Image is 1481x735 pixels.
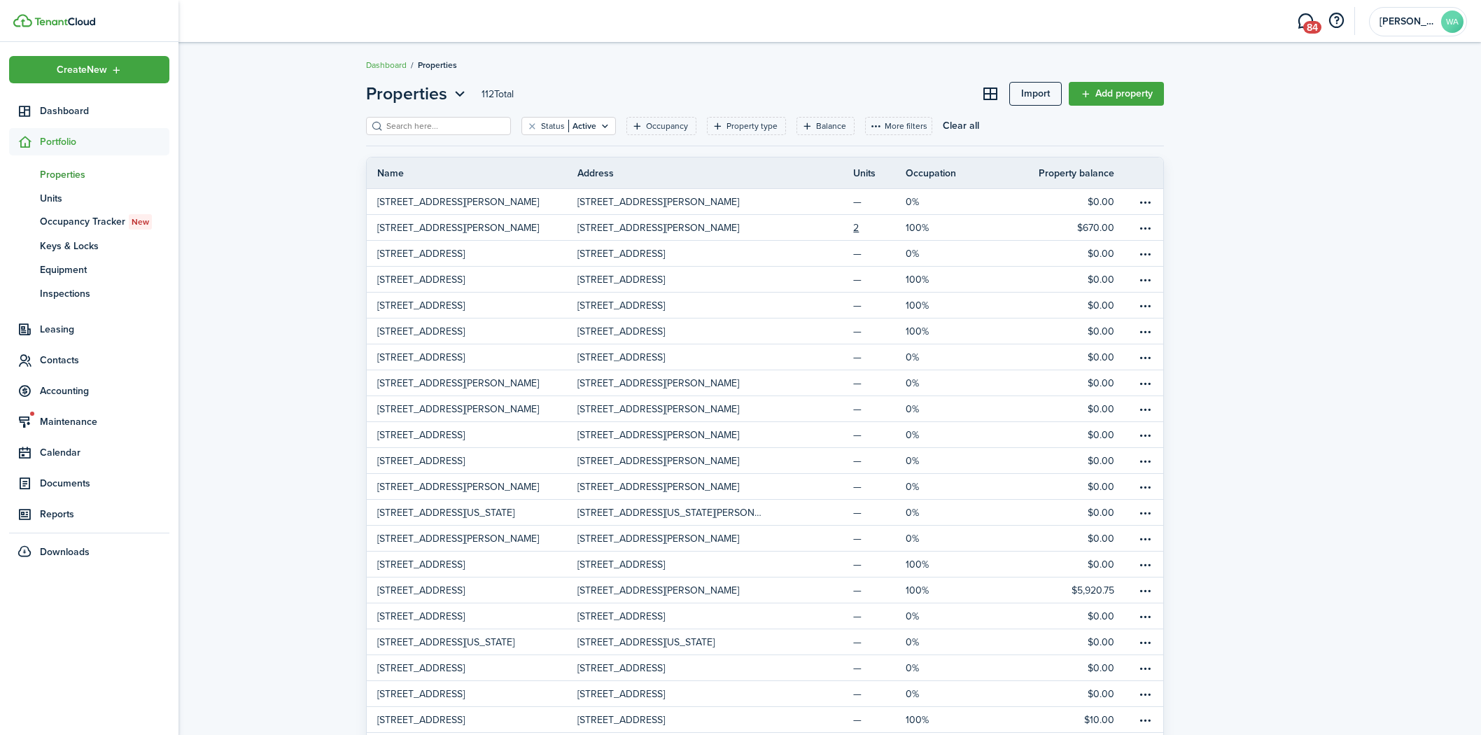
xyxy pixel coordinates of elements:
[1135,424,1156,445] button: Open menu
[367,707,577,732] a: [STREET_ADDRESS]
[132,216,149,228] span: New
[377,557,465,572] p: [STREET_ADDRESS]
[40,239,169,253] span: Keys & Locks
[377,376,539,391] p: [STREET_ADDRESS][PERSON_NAME]
[377,350,465,365] p: [STREET_ADDRESS]
[9,258,169,281] a: Equipment
[977,707,1135,732] a: $10.00
[377,635,514,650] p: [STREET_ADDRESS][US_STATE]
[977,681,1135,706] a: $0.00
[418,59,457,71] span: Properties
[906,422,977,447] a: 0%
[40,353,169,367] span: Contacts
[367,293,577,318] a: [STREET_ADDRESS]
[1039,166,1135,181] th: Property balance
[853,267,906,292] a: —
[906,195,919,209] p: 0%
[1135,217,1156,238] button: Open menu
[367,526,577,551] a: [STREET_ADDRESS][PERSON_NAME]
[853,448,906,473] a: —
[977,422,1135,447] a: $0.00
[1135,448,1163,473] a: Open menu
[1135,189,1163,214] a: Open menu
[577,505,767,520] p: [STREET_ADDRESS][US_STATE][PERSON_NAME]
[906,603,977,629] a: 0%
[40,384,169,398] span: Accounting
[377,531,539,546] p: [STREET_ADDRESS][PERSON_NAME]
[9,56,169,83] button: Open menu
[1135,215,1163,240] a: Open menu
[906,350,919,365] p: 0%
[577,422,788,447] a: [STREET_ADDRESS][PERSON_NAME]
[977,344,1135,370] a: $0.00
[577,454,739,468] p: [STREET_ADDRESS][PERSON_NAME]
[13,14,32,27] img: TenantCloud
[377,402,539,416] p: [STREET_ADDRESS][PERSON_NAME]
[1135,526,1163,551] a: Open menu
[40,167,169,182] span: Properties
[577,577,788,603] a: [STREET_ADDRESS][PERSON_NAME]
[367,577,577,603] a: [STREET_ADDRESS]
[977,215,1135,240] a: $670.00
[906,531,919,546] p: 0%
[906,500,977,525] a: 0%
[377,479,539,494] p: [STREET_ADDRESS][PERSON_NAME]
[577,474,788,499] a: [STREET_ADDRESS][PERSON_NAME]
[577,707,788,732] a: [STREET_ADDRESS]
[853,552,906,577] a: —
[577,324,665,339] p: [STREET_ADDRESS]
[1135,502,1156,523] button: Open menu
[906,428,919,442] p: 0%
[906,505,919,520] p: 0%
[1135,528,1156,549] button: Open menu
[865,117,932,135] button: More filters
[1009,82,1062,106] import-btn: Import
[577,552,788,577] a: [STREET_ADDRESS]
[367,189,577,214] a: [STREET_ADDRESS][PERSON_NAME]
[707,117,786,135] filter-tag: Open filter
[40,322,169,337] span: Leasing
[377,454,465,468] p: [STREET_ADDRESS]
[9,186,169,210] a: Units
[853,215,906,240] a: 2
[977,241,1135,266] a: $0.00
[977,629,1135,654] a: $0.00
[906,267,977,292] a: 100%
[367,344,577,370] a: [STREET_ADDRESS]
[1135,269,1156,290] button: Open menu
[577,687,665,701] p: [STREET_ADDRESS]
[40,507,169,521] span: Reports
[1135,243,1156,264] button: Open menu
[40,545,90,559] span: Downloads
[577,298,665,313] p: [STREET_ADDRESS]
[377,298,465,313] p: [STREET_ADDRESS]
[577,629,788,654] a: [STREET_ADDRESS][US_STATE]
[906,324,929,339] p: 100%
[40,134,169,149] span: Portfolio
[853,526,906,551] a: —
[40,286,169,301] span: Inspections
[1135,346,1156,367] button: Open menu
[577,609,665,624] p: [STREET_ADDRESS]
[577,635,715,650] p: [STREET_ADDRESS][US_STATE]
[577,246,665,261] p: [STREET_ADDRESS]
[1135,344,1163,370] a: Open menu
[526,120,538,132] button: Clear filter
[9,210,169,234] a: Occupancy TrackerNew
[646,120,688,132] filter-tag-label: Occupancy
[57,65,107,75] span: Create New
[1135,396,1163,421] a: Open menu
[853,422,906,447] a: —
[577,189,788,214] a: [STREET_ADDRESS][PERSON_NAME]
[577,241,788,266] a: [STREET_ADDRESS]
[367,629,577,654] a: [STREET_ADDRESS][US_STATE]
[40,476,169,491] span: Documents
[367,396,577,421] a: [STREET_ADDRESS][PERSON_NAME]
[34,17,95,26] img: TenantCloud
[367,166,577,181] th: Name
[977,370,1135,395] a: $0.00
[377,713,465,727] p: [STREET_ADDRESS]
[377,687,465,701] p: [STREET_ADDRESS]
[40,104,169,118] span: Dashboard
[906,526,977,551] a: 0%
